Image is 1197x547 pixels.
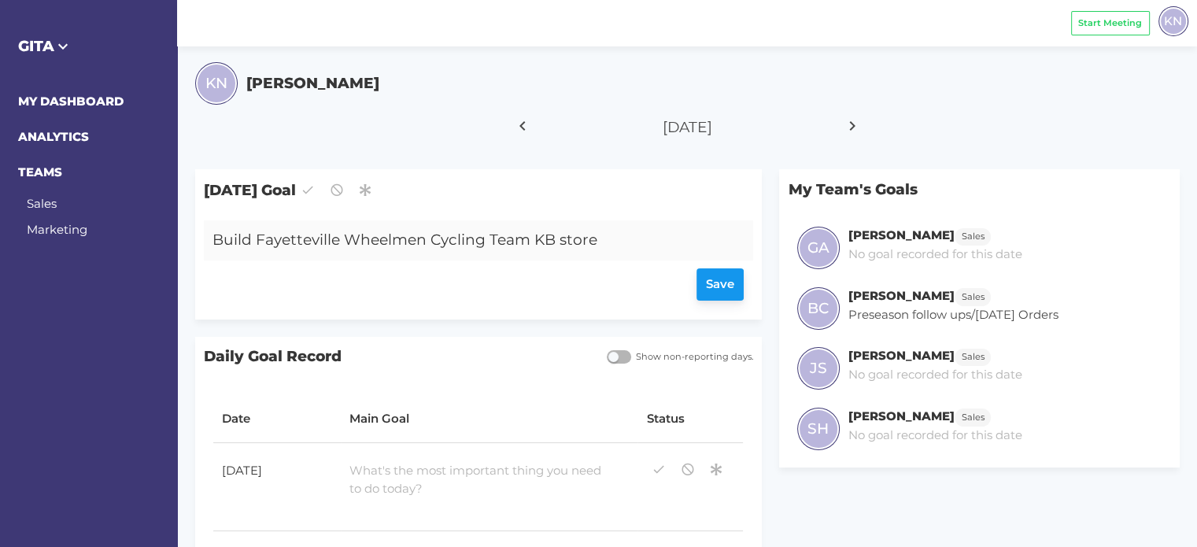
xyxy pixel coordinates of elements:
h5: GITA [18,35,160,57]
a: MY DASHBOARD [18,94,124,109]
span: Daily Goal Record [195,337,598,377]
h6: [PERSON_NAME] [848,288,955,303]
h5: [PERSON_NAME] [246,72,379,94]
a: Sales [955,408,991,423]
p: My Team's Goals [779,169,1179,209]
button: Save [696,268,744,301]
span: Save [706,275,734,294]
p: No goal recorded for this date [848,366,1022,384]
div: Status [647,410,735,428]
span: Show non-reporting days. [631,350,753,364]
span: Start Meeting [1078,17,1142,30]
h6: TEAMS [18,164,160,182]
a: Sales [27,196,57,211]
span: KN [205,72,227,94]
p: Preseason follow ups/[DATE] Orders [848,306,1058,324]
span: BC [807,298,829,320]
a: Sales [955,348,991,363]
div: Build Fayetteville Wheelmen Cycling Team KB store [204,220,707,261]
td: [DATE] [213,443,341,531]
span: SH [807,418,829,440]
span: [DATE] [663,118,712,136]
h6: [PERSON_NAME] [848,227,955,242]
div: KN [1158,6,1188,36]
a: Sales [955,288,991,303]
h6: [PERSON_NAME] [848,348,955,363]
span: JS [810,357,827,379]
span: GA [807,237,829,259]
span: KN [1164,12,1182,30]
span: Sales [962,411,985,424]
div: Date [222,410,332,428]
span: Sales [962,350,985,364]
button: Start Meeting [1071,11,1150,35]
span: Sales [962,290,985,304]
h6: [PERSON_NAME] [848,408,955,423]
a: Marketing [27,222,87,237]
a: Sales [955,227,991,242]
p: No goal recorded for this date [848,427,1022,445]
span: [DATE] Goal [195,169,762,211]
p: No goal recorded for this date [848,246,1022,264]
span: Sales [962,230,985,243]
a: ANALYTICS [18,129,89,144]
div: Main Goal [349,410,629,428]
